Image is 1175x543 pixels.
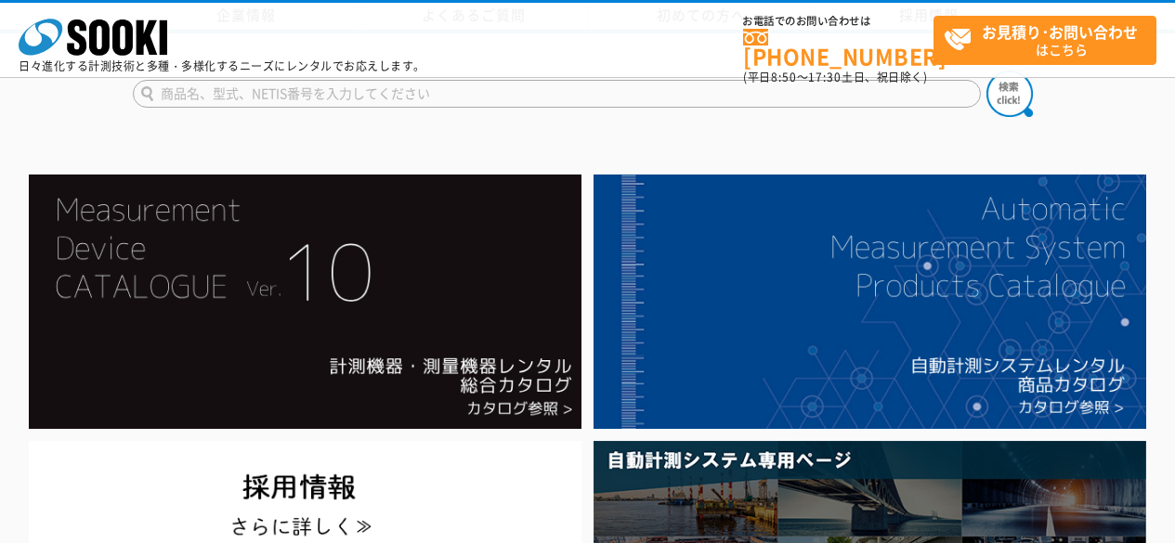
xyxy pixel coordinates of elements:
span: 17:30 [808,69,842,85]
a: お見積り･お問い合わせはこちら [933,16,1156,65]
input: 商品名、型式、NETIS番号を入力してください [133,80,981,108]
strong: お見積り･お問い合わせ [982,20,1138,43]
span: はこちら [944,17,1155,63]
a: [PHONE_NUMBER] [743,29,933,67]
img: btn_search.png [986,71,1033,117]
span: お電話でのお問い合わせは [743,16,933,27]
img: 自動計測システムカタログ [594,175,1146,430]
span: (平日 ～ 土日、祝日除く) [743,69,927,85]
img: Catalog Ver10 [29,175,581,430]
span: 8:50 [771,69,797,85]
p: 日々進化する計測技術と多種・多様化するニーズにレンタルでお応えします。 [19,60,425,71]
